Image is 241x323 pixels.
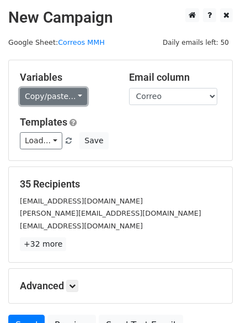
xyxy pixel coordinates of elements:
h5: Email column [129,71,222,84]
h5: 35 Recipients [20,178,221,190]
a: +32 more [20,237,66,251]
div: Widget de chat [186,270,241,323]
a: Correos MMH [58,38,105,46]
h5: Advanced [20,280,221,292]
button: Save [79,132,108,149]
a: Copy/paste... [20,88,87,105]
h5: Variables [20,71,113,84]
a: Daily emails left: 50 [159,38,233,46]
a: Load... [20,132,62,149]
small: [EMAIL_ADDRESS][DOMAIN_NAME] [20,222,143,230]
small: [PERSON_NAME][EMAIL_ADDRESS][DOMAIN_NAME] [20,209,201,217]
h2: New Campaign [8,8,233,27]
small: Google Sheet: [8,38,105,46]
small: [EMAIL_ADDRESS][DOMAIN_NAME] [20,197,143,205]
a: Templates [20,116,67,128]
span: Daily emails left: 50 [159,37,233,49]
iframe: Chat Widget [186,270,241,323]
